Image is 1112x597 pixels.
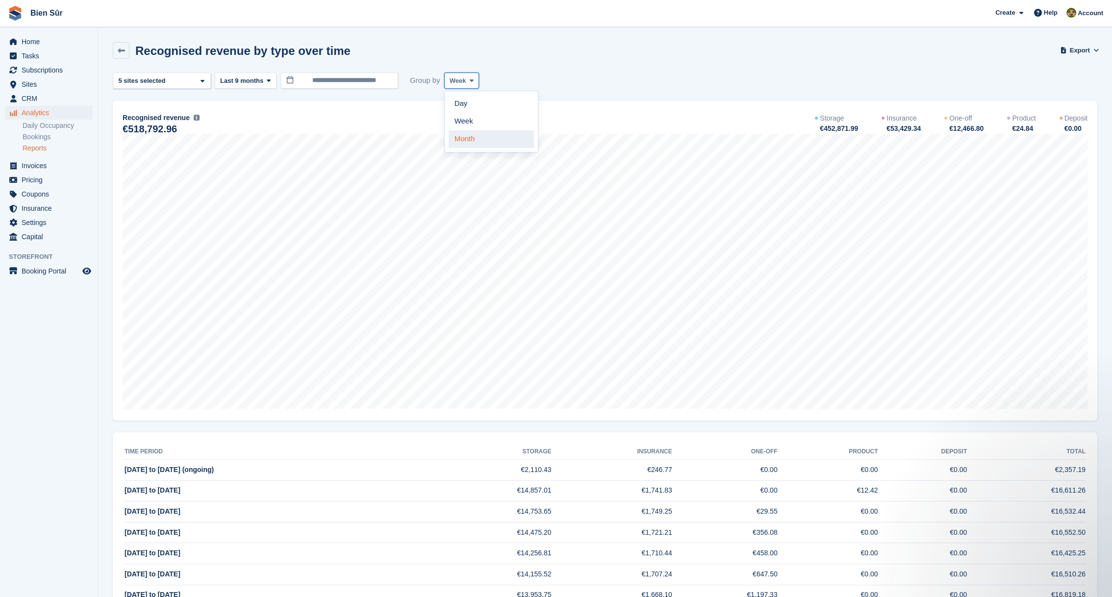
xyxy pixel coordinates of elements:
span: Insurance [22,201,80,215]
td: €12.42 [778,480,878,501]
div: Insurance [886,113,916,124]
div: Deposit [1064,113,1087,124]
span: Capital [22,230,80,244]
td: €29.55 [672,501,778,522]
td: €16,510.26 [967,564,1086,585]
td: €14,256.81 [433,543,552,564]
span: [DATE] to [DATE] [125,486,180,494]
td: €1,710.44 [551,543,672,564]
td: €1,721.21 [551,522,672,543]
span: Analytics [22,106,80,120]
td: €0.00 [672,460,778,481]
td: €0.00 [672,480,778,501]
td: €1,707.24 [551,564,672,585]
div: One-off [949,113,972,124]
a: Week [449,113,534,130]
h2: Recognised revenue by type over time [135,44,351,57]
td: €14,753.65 [433,501,552,522]
a: menu [5,92,93,105]
span: Tasks [22,49,80,63]
span: Booking Portal [22,264,80,278]
a: Preview store [81,265,93,277]
span: [DATE] to [DATE] [125,549,180,557]
a: Daily Occupancy [23,121,93,130]
a: Bookings [23,132,93,142]
a: Bien Sûr [26,5,67,21]
span: [DATE] to [DATE] [125,507,180,515]
a: Month [449,130,534,148]
span: [DATE] to [DATE] (ongoing) [125,466,214,473]
span: Settings [22,216,80,229]
button: Export [1062,42,1097,58]
th: Time period [125,444,433,460]
div: €452,871.99 [819,124,858,134]
td: €1,741.83 [551,480,672,501]
td: €16,611.26 [967,480,1086,501]
span: Invoices [22,159,80,173]
td: €14,857.01 [433,480,552,501]
div: 5 sites selected [117,76,169,86]
td: €0.00 [878,564,967,585]
span: [DATE] to [DATE] [125,528,180,536]
span: Home [22,35,80,49]
div: €24.84 [1011,124,1036,134]
a: menu [5,159,93,173]
td: €1,749.25 [551,501,672,522]
div: Product [1012,113,1036,124]
a: Day [449,95,534,113]
td: €0.00 [778,543,878,564]
span: Pricing [22,173,80,187]
th: insurance [551,444,672,460]
a: menu [5,173,93,187]
td: €16,425.25 [967,543,1086,564]
td: €246.77 [551,460,672,481]
span: Help [1044,8,1058,18]
span: Group by [410,73,440,89]
a: menu [5,201,93,215]
td: €0.00 [878,501,967,522]
a: menu [5,264,93,278]
a: menu [5,63,93,77]
span: Coupons [22,187,80,201]
a: menu [5,230,93,244]
img: Matthieu Burnand [1066,8,1076,18]
span: Export [1070,46,1090,55]
a: menu [5,187,93,201]
span: Storefront [9,252,98,262]
div: Storage [820,113,844,124]
td: €16,552.50 [967,522,1086,543]
button: Week [444,73,479,89]
th: One-off [672,444,778,460]
td: €647.50 [672,564,778,585]
td: €0.00 [778,460,878,481]
span: Subscriptions [22,63,80,77]
a: menu [5,49,93,63]
button: Last 9 months [215,73,277,89]
td: €0.00 [778,501,878,522]
a: Reports [23,144,93,153]
td: €0.00 [878,522,967,543]
td: €14,475.20 [433,522,552,543]
div: €518,792.96 [123,125,177,133]
a: menu [5,216,93,229]
td: €2,357.19 [967,460,1086,481]
a: menu [5,106,93,120]
img: icon-info-grey-7440780725fd019a000dd9b08b2336e03edf1995a4989e88bcd33f0948082b44.svg [194,115,200,121]
span: Create [995,8,1015,18]
span: Last 9 months [220,76,263,86]
span: CRM [22,92,80,105]
td: €356.08 [672,522,778,543]
td: €0.00 [778,564,878,585]
div: €12,466.80 [948,124,984,134]
td: €0.00 [878,480,967,501]
td: €16,532.44 [967,501,1086,522]
td: €0.00 [878,460,967,481]
td: €14,155.52 [433,564,552,585]
span: Sites [22,77,80,91]
a: menu [5,77,93,91]
td: €0.00 [878,543,967,564]
th: Deposit [878,444,967,460]
td: €0.00 [778,522,878,543]
th: Storage [433,444,552,460]
div: €0.00 [1063,124,1087,134]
